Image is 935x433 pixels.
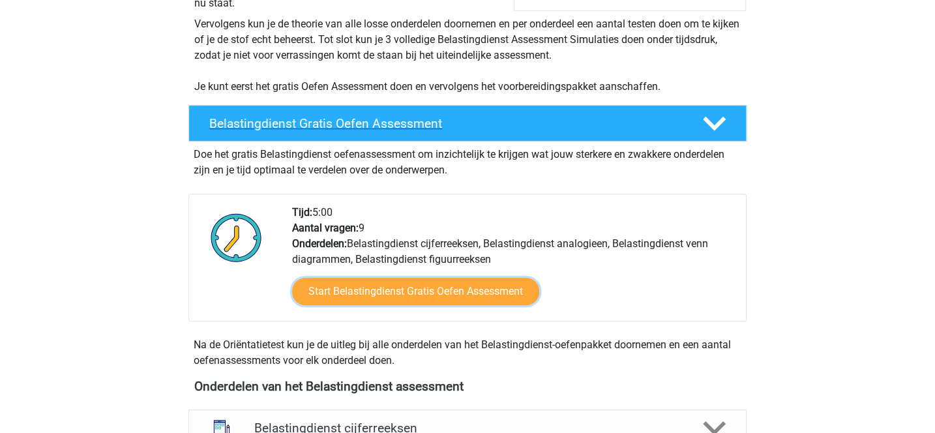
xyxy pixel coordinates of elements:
div: Na de Oriëntatietest kun je de uitleg bij alle onderdelen van het Belastingdienst-oefenpakket doo... [188,337,747,368]
div: Doe het gratis Belastingdienst oefenassessment om inzichtelijk te krijgen wat jouw sterkere en zw... [188,142,747,178]
b: Onderdelen: [292,237,347,250]
b: Aantal vragen: [292,222,359,234]
div: 5:00 9 Belastingdienst cijferreeksen, Belastingdienst analogieen, Belastingdienst venn diagrammen... [282,205,745,321]
h4: Onderdelen van het Belastingdienst assessment [194,379,741,394]
h4: Belastingdienst Gratis Oefen Assessment [209,116,681,131]
a: Belastingdienst Gratis Oefen Assessment [183,105,752,142]
b: Tijd: [292,206,312,218]
div: Vervolgens kun je de theorie van alle losse onderdelen doornemen en per onderdeel een aantal test... [189,16,746,95]
img: Klok [203,205,269,270]
a: Start Belastingdienst Gratis Oefen Assessment [292,278,539,305]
